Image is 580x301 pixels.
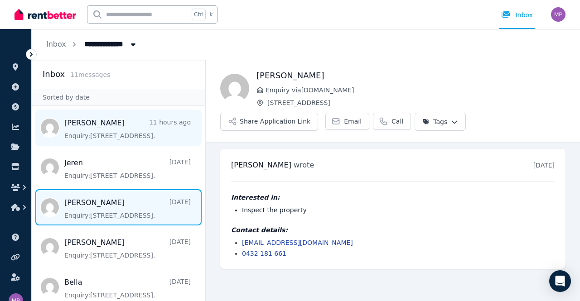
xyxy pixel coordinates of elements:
a: Jeren[DATE]Enquiry:[STREET_ADDRESS]. [64,158,191,180]
img: RentBetter [14,8,76,21]
div: Sorted by date [32,89,205,106]
span: Email [344,117,362,126]
nav: Breadcrumb [32,29,152,60]
a: 0432 181 661 [242,250,286,257]
a: Call [373,113,411,130]
span: [PERSON_NAME] [231,161,291,169]
h1: [PERSON_NAME] [256,69,565,82]
span: 11 message s [70,71,110,78]
img: Jeren Fasihi [220,74,249,103]
a: Bella[DATE]Enquiry:[STREET_ADDRESS]. [64,277,191,300]
a: [PERSON_NAME][DATE]Enquiry:[STREET_ADDRESS]. [64,197,191,220]
span: Call [391,117,403,126]
span: Tags [422,117,447,126]
time: [DATE] [533,162,555,169]
a: Email [325,113,369,130]
span: [STREET_ADDRESS] [267,98,565,107]
a: [PERSON_NAME][DATE]Enquiry:[STREET_ADDRESS]. [64,237,191,260]
h4: Contact details: [231,225,555,234]
a: [EMAIL_ADDRESS][DOMAIN_NAME] [242,239,353,246]
h2: Inbox [43,68,65,81]
li: Inspect the property [242,205,555,215]
button: Share Application Link [220,113,318,131]
a: Inbox [46,40,66,48]
a: [PERSON_NAME]11 hours agoEnquiry:[STREET_ADDRESS]. [64,118,191,140]
span: wrote [294,161,314,169]
div: Inbox [501,10,533,19]
span: Enquiry via [DOMAIN_NAME] [266,86,565,95]
img: Michelle Peric [551,7,565,22]
button: Tags [415,113,466,131]
span: Ctrl [192,9,206,20]
h4: Interested in: [231,193,555,202]
span: k [209,11,213,18]
div: Open Intercom Messenger [549,270,571,292]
